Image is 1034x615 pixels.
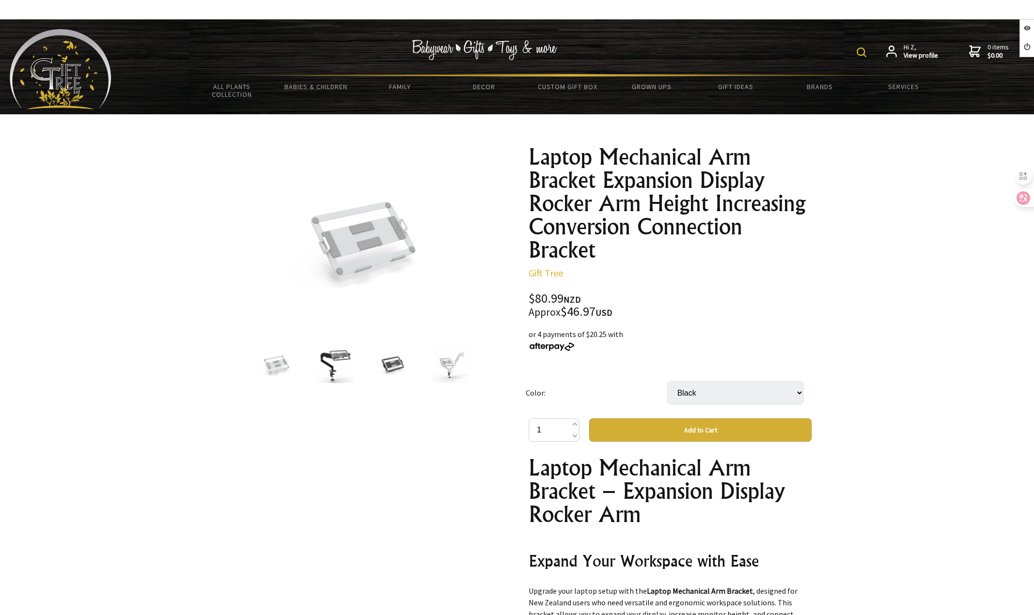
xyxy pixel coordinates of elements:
[411,40,557,60] img: Babywear - Gifts - Toys & more
[529,145,812,261] h1: Laptop Mechanical Arm Bracket Expansion Display Rocker Arm Height Increasing Conversion Connectio...
[904,43,938,60] span: Hi Z,
[529,549,812,572] h2: Expand Your Workspace with Ease
[288,164,439,315] img: Laptop Mechanical Arm Bracket Expansion Display Rocker Arm Height Increasing Conversion Connectio...
[442,77,526,97] a: Decor
[529,456,812,526] h1: Laptop Mechanical Arm Bracket – Expansion Display Rocker Arm
[529,292,812,319] div: $80.99 $46.97
[529,267,563,279] a: Gift Tree
[358,77,442,97] a: Family
[589,418,812,442] button: Add to Cart
[529,342,575,351] img: Afterpay
[969,43,1009,60] a: 0 items$0.00
[595,307,612,318] span: USD
[526,367,667,418] td: Color:
[529,306,561,319] small: Approx
[904,51,938,60] strong: View profile
[610,77,694,97] a: Grown Ups
[987,51,1009,60] strong: $0.00
[564,294,581,305] span: NZD
[857,47,866,57] img: product search
[778,77,862,97] a: Brands
[274,77,358,97] a: Babies & Children
[433,346,470,383] img: Laptop Mechanical Arm Bracket Expansion Display Rocker Arm Height Increasing Conversion Connectio...
[647,586,753,596] strong: Laptop Mechanical Arm Bracket
[694,77,778,97] a: Gift Ideas
[190,77,274,105] a: All Plants Collection
[529,328,812,352] div: or 4 payments of $20.25 with
[987,43,1009,60] span: 0 items
[375,346,411,383] img: Laptop Mechanical Arm Bracket Expansion Display Rocker Arm Height Increasing Conversion Connectio...
[526,77,610,97] a: Custom Gift Box
[886,43,938,60] a: Hi Z,View profile
[258,346,295,383] img: Laptop Mechanical Arm Bracket Expansion Display Rocker Arm Height Increasing Conversion Connectio...
[862,77,946,97] a: Services
[10,29,111,109] img: Babyware - Gifts - Toys and more...
[316,346,353,383] img: Laptop Mechanical Arm Bracket Expansion Display Rocker Arm Height Increasing Conversion Connectio...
